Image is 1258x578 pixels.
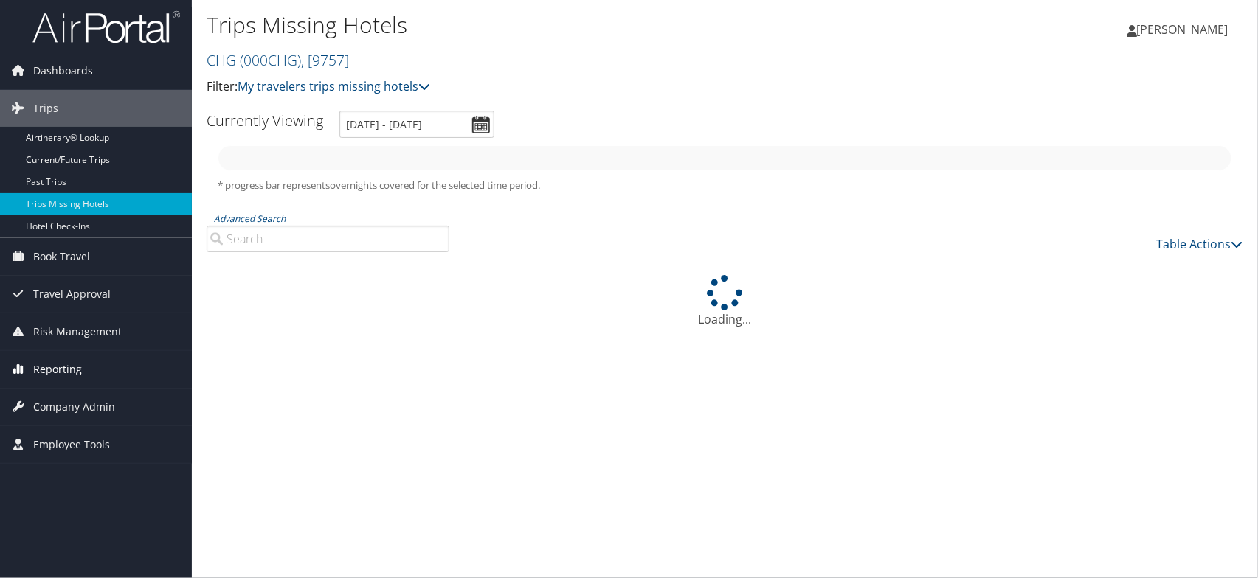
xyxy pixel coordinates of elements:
span: ( 000CHG ) [240,50,301,70]
input: [DATE] - [DATE] [339,111,494,138]
span: , [ 9757 ] [301,50,349,70]
span: Travel Approval [33,276,111,313]
input: Advanced Search [207,226,449,252]
span: Risk Management [33,313,122,350]
span: Book Travel [33,238,90,275]
a: [PERSON_NAME] [1127,7,1243,52]
a: My travelers trips missing hotels [238,78,430,94]
a: Table Actions [1157,236,1243,252]
h3: Currently Viewing [207,111,323,130]
span: Employee Tools [33,426,110,463]
img: airportal-logo.png [32,10,180,44]
a: CHG [207,50,349,70]
span: [PERSON_NAME] [1137,21,1228,38]
div: Loading... [207,275,1243,328]
h1: Trips Missing Hotels [207,10,898,41]
p: Filter: [207,77,898,97]
span: Dashboards [33,52,93,89]
span: Reporting [33,351,82,388]
h5: * progress bar represents overnights covered for the selected time period. [218,178,1232,192]
a: Advanced Search [214,212,286,225]
span: Trips [33,90,58,127]
span: Company Admin [33,389,115,425]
